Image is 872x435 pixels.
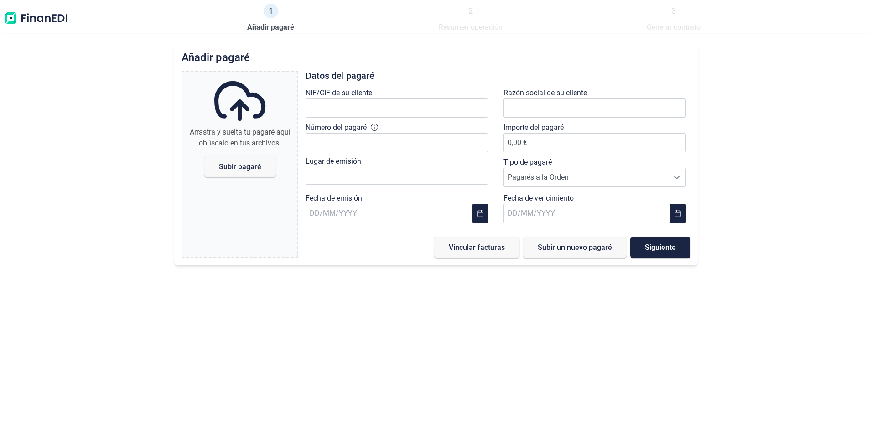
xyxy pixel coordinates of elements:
[182,51,690,64] h2: Añadir pagaré
[264,4,278,18] span: 1
[503,204,670,223] input: DD/MM/YYYY
[186,127,294,149] div: Arrastra y suelta tu pagaré aquí o
[434,237,519,258] button: Vincular facturas
[503,193,574,204] label: Fecha de vencimiento
[538,244,612,251] span: Subir un nuevo pagaré
[203,139,281,147] span: búscalo en tus archivos.
[247,4,294,33] a: 1Añadir pagaré
[219,163,261,170] span: Subir pagaré
[306,71,690,80] h3: Datos del pagaré
[449,244,505,251] span: Vincular facturas
[523,237,627,258] button: Subir un nuevo pagaré
[504,168,668,186] span: Pagarés a la Orden
[503,88,587,98] label: Razón social de su cliente
[306,193,362,204] label: Fecha de emisión
[306,122,367,133] label: Número del pagaré
[630,237,690,258] button: Siguiente
[503,157,552,168] label: Tipo de pagaré
[306,204,472,223] input: DD/MM/YYYY
[472,204,488,223] button: Choose Date
[306,88,372,98] label: NIF/CIF de su cliente
[645,244,676,251] span: Siguiente
[306,157,361,166] label: Lugar de emisión
[503,122,564,133] label: Importe del pagaré
[670,204,685,223] button: Choose Date
[4,4,68,33] img: Logo de aplicación
[247,22,294,33] span: Añadir pagaré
